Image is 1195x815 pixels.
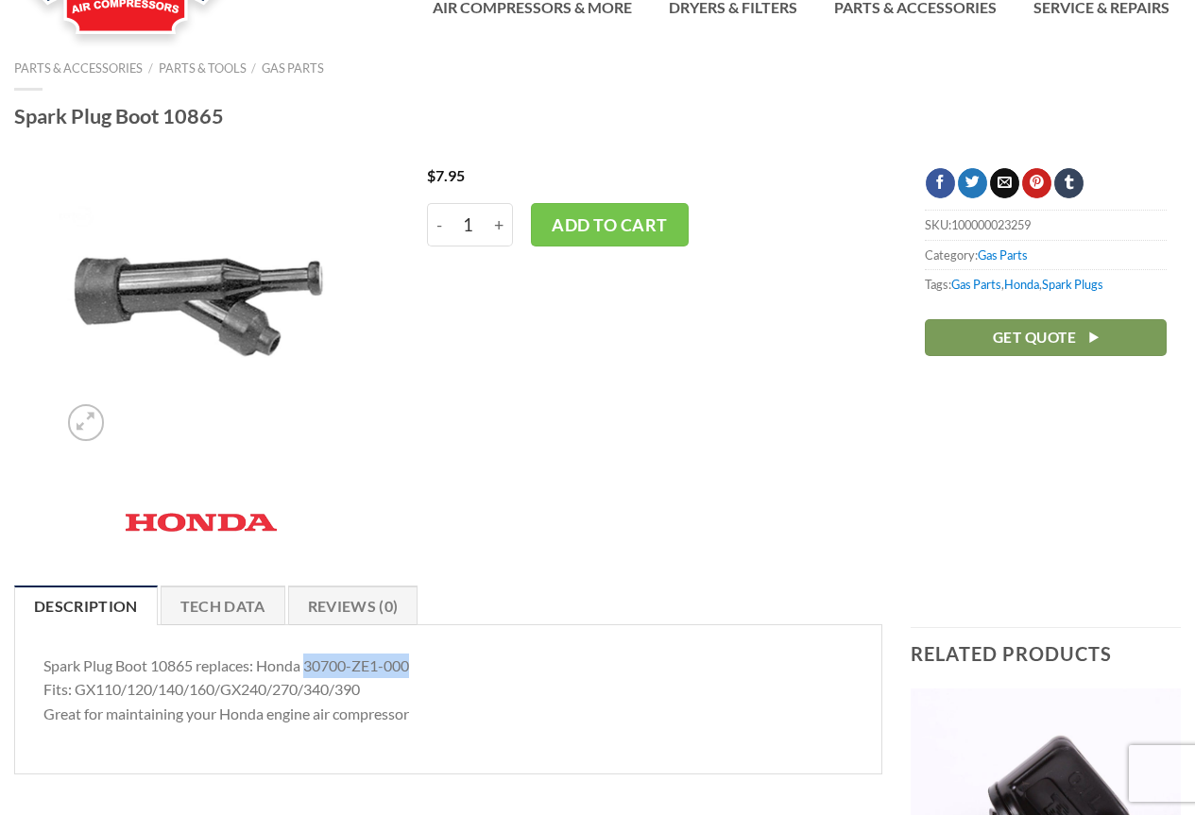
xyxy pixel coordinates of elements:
a: Tech Data [161,586,285,625]
a: Pin on Pinterest [1022,168,1051,198]
a: Gas Parts [262,60,324,76]
a: Honda [1004,277,1039,292]
span: Category: [925,240,1167,269]
bdi: 7.95 [427,166,465,184]
a: Parts & Accessories [14,60,143,76]
a: Share on Twitter [958,168,987,198]
img: Honda [113,502,284,543]
span: / [251,60,256,76]
span: $ [427,166,435,184]
input: Product quantity [451,203,486,246]
span: / [148,60,153,76]
span: SKU: [925,210,1167,239]
a: Share on Facebook [926,168,955,198]
span: Tags: , , [925,269,1167,298]
input: - [427,203,451,246]
a: Get Quote [925,319,1167,356]
h3: Related products [911,628,1181,679]
input: + [486,203,513,246]
a: Description [14,586,158,625]
span: Get Quote [993,326,1076,349]
h1: Spark Plug Boot 10865 [14,103,1181,129]
span: 100000023259 [951,217,1031,232]
a: Reviews (0) [288,586,418,625]
a: Gas Parts [951,277,1001,292]
p: Spark Plug Boot 10865 replaces: Honda 30700-ZE1-000 Fits: GX110/120/140/160/GX240/270/340/390 Gre... [43,654,853,726]
button: Add to cart [531,203,690,246]
a: Parts & Tools [159,60,247,76]
a: Spark Plugs [1042,277,1103,292]
a: Email to a Friend [990,168,1019,198]
a: Gas Parts [978,247,1028,263]
a: Share on Tumblr [1054,168,1084,198]
img: Spark Plug Boot 10865 [59,168,340,450]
